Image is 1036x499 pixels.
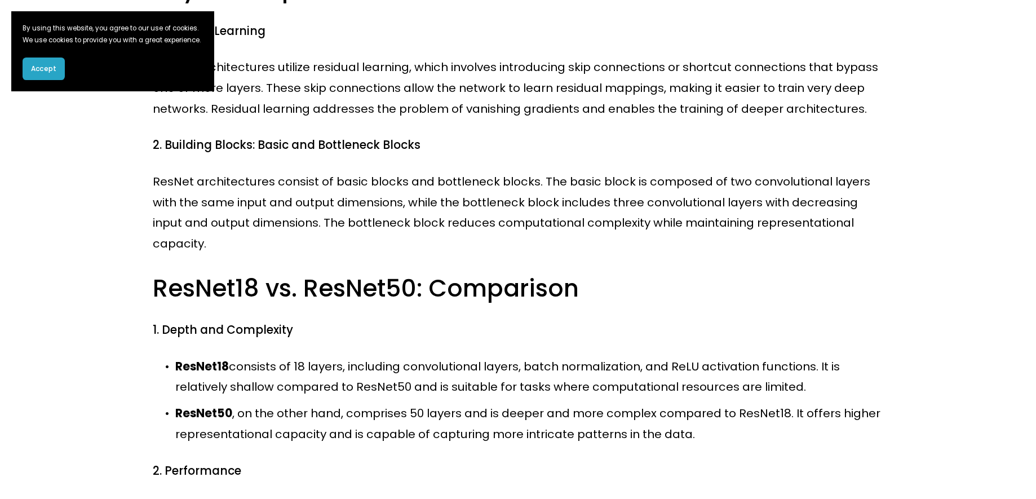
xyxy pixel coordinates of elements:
[31,64,56,74] span: Accept
[153,463,883,479] h4: 2. Performance
[23,58,65,80] button: Accept
[153,171,883,254] p: ResNet architectures consist of basic blocks and bottleneck blocks. The basic block is composed o...
[175,356,883,398] p: consists of 18 layers, including convolutional layers, batch normalization, and ReLU activation f...
[175,403,883,444] p: , on the other hand, comprises 50 layers and is deeper and more complex compared to ResNet18. It ...
[153,272,883,304] h3: ResNet18 vs. ResNet50: Comparison
[153,57,883,119] p: ResNet architectures utilize residual learning, which involves introducing skip connections or sh...
[153,137,883,153] h4: 2. Building Blocks: Basic and Bottleneck Blocks
[153,23,883,39] h4: 1. Residual Learning
[23,23,203,46] p: By using this website, you agree to our use of cookies. We use cookies to provide you with a grea...
[175,359,229,374] strong: ResNet18
[11,11,214,91] section: Cookie banner
[175,405,232,421] strong: ResNet50
[153,322,883,338] h4: 1. Depth and Complexity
